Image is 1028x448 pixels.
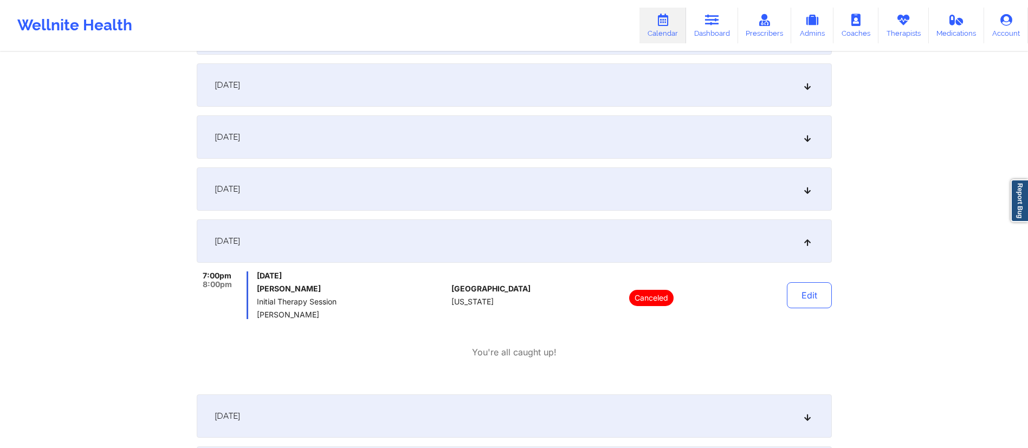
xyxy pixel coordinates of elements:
[451,284,531,293] span: [GEOGRAPHIC_DATA]
[929,8,985,43] a: Medications
[787,282,832,308] button: Edit
[984,8,1028,43] a: Account
[686,8,738,43] a: Dashboard
[878,8,929,43] a: Therapists
[451,297,494,306] span: [US_STATE]
[203,271,231,280] span: 7:00pm
[257,310,447,319] span: [PERSON_NAME]
[257,297,447,306] span: Initial Therapy Session
[472,346,557,359] p: You're all caught up!
[215,236,240,246] span: [DATE]
[833,8,878,43] a: Coaches
[639,8,686,43] a: Calendar
[738,8,792,43] a: Prescribers
[257,284,447,293] h6: [PERSON_NAME]
[791,8,833,43] a: Admins
[215,132,240,142] span: [DATE]
[203,280,232,289] span: 8:00pm
[215,80,240,90] span: [DATE]
[629,290,674,306] p: Canceled
[215,411,240,421] span: [DATE]
[215,184,240,194] span: [DATE]
[1011,179,1028,222] a: Report Bug
[257,271,447,280] span: [DATE]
